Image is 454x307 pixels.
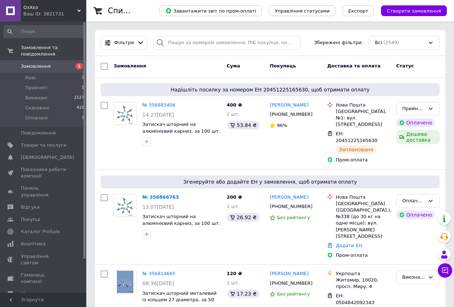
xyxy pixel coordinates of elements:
[21,185,67,198] span: Панель управління
[270,194,308,201] a: [PERSON_NAME]
[142,271,175,276] a: № 356814665
[160,5,262,16] button: Завантажити звіт по пром-оплаті
[114,39,134,46] span: Фільтри
[21,44,86,57] span: Замовлення та повідомлення
[336,293,375,305] span: ЕН: 0504842092343
[21,253,67,266] span: Управління сайтом
[104,86,437,93] span: Надішліть посилку за номером ЕН 20451225165630, щоб отримати оплату
[227,289,260,298] div: 17.23 ₴
[336,102,390,108] div: Нова Пошта
[227,271,242,276] span: 120 ₴
[227,121,260,129] div: 53.84 ₴
[277,215,310,220] span: Без рейтингу
[438,263,452,278] button: Чат з покупцем
[336,131,377,143] span: ЕН: 20451225165630
[402,105,425,113] div: Прийнято
[374,8,447,13] a: Створити замовлення
[142,204,174,210] span: 13:07[DATE]
[268,279,314,288] div: [PHONE_NUMBER]
[270,270,308,277] a: [PERSON_NAME]
[336,200,390,240] div: [GEOGRAPHIC_DATA] ([GEOGRAPHIC_DATA].), №338 (до 30 кг на одне місце): вул. [PERSON_NAME][STREET_...
[82,115,84,121] span: 1
[314,39,363,46] span: Збережені фільтри:
[327,63,380,69] span: Доставка та оплата
[142,102,175,108] a: № 356883406
[336,277,390,290] div: Житомир, 10020, просп. Миру, 4
[153,36,301,50] input: Пошук за номером замовлення, ПІБ покупця, номером телефону, Email, номером накладної
[268,110,314,119] div: [PHONE_NUMBER]
[4,25,85,38] input: Пошук
[21,63,51,70] span: Замовлення
[23,11,86,17] div: Ваш ID: 3821731
[104,178,437,185] span: Згенеруйте або додайте ЕН у замовлення, щоб отримати оплату
[25,75,36,81] span: Нові
[21,166,67,179] span: Показники роботи компанії
[227,280,240,285] span: 1 шт.
[142,112,174,118] span: 14:27[DATE]
[336,157,390,163] div: Пром-оплата
[21,154,74,161] span: [DEMOGRAPHIC_DATA]
[343,5,374,16] button: Експорт
[25,85,47,91] span: Прийняті
[227,194,242,200] span: 200 ₴
[142,194,179,200] a: № 356866763
[23,4,77,11] span: ОзХоз
[21,228,60,235] span: Каталог ProSale
[270,63,296,69] span: Покупець
[336,270,390,277] div: Укрпошта
[336,252,390,259] div: Пром-оплата
[269,5,335,16] button: Управління статусами
[384,40,399,45] span: (2549)
[277,291,310,297] span: Без рейтингу
[396,130,440,144] div: Дешева доставка
[108,6,181,15] h1: Список замовлень
[348,8,368,14] span: Експорт
[25,115,48,121] span: Оплачені
[75,63,83,69] span: 1
[114,270,137,293] a: Фото товару
[277,123,287,128] span: 96%
[114,102,137,125] a: Фото товару
[227,112,240,117] span: 2 шт.
[77,105,84,111] span: 419
[21,272,67,285] span: Гаманець компанії
[227,63,240,69] span: Cума
[74,95,84,101] span: 2127
[227,213,260,222] div: 26.92 ₴
[114,63,146,69] span: Замовлення
[227,102,242,108] span: 400 ₴
[25,105,50,111] span: Скасовані
[336,194,390,200] div: Нова Пошта
[82,75,84,81] span: 1
[117,271,134,293] img: Фото товару
[270,102,308,109] a: [PERSON_NAME]
[336,145,376,154] div: Заплановано
[336,108,390,128] div: [GEOGRAPHIC_DATA], №1: вул. [STREET_ADDRESS]
[142,214,220,226] a: Затискач шторний на алюмінієвий карниз, за 100 шт.
[142,280,174,286] span: 08:36[DATE]
[402,197,425,205] div: Оплачено
[25,95,47,101] span: Виконані
[268,202,314,211] div: [PHONE_NUMBER]
[396,118,435,127] div: Оплачено
[117,102,134,124] img: Фото товару
[21,241,46,247] span: Аналітика
[227,204,240,209] span: 1 шт.
[21,142,67,148] span: Товари та послуги
[21,204,40,211] span: Відгуки
[375,39,382,46] span: Всі
[275,8,330,14] span: Управління статусами
[402,274,425,281] div: Виконано
[396,211,435,219] div: Оплачено
[381,5,447,16] button: Створити замовлення
[114,194,137,217] a: Фото товару
[21,291,39,297] span: Маркет
[336,243,362,248] a: Додати ЕН
[82,85,84,91] span: 1
[396,63,414,69] span: Статус
[142,122,220,134] a: Затискач шторний на алюмінієвий карниз, за 100 шт.
[21,130,56,136] span: Повідомлення
[165,8,256,14] span: Завантажити звіт по пром-оплаті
